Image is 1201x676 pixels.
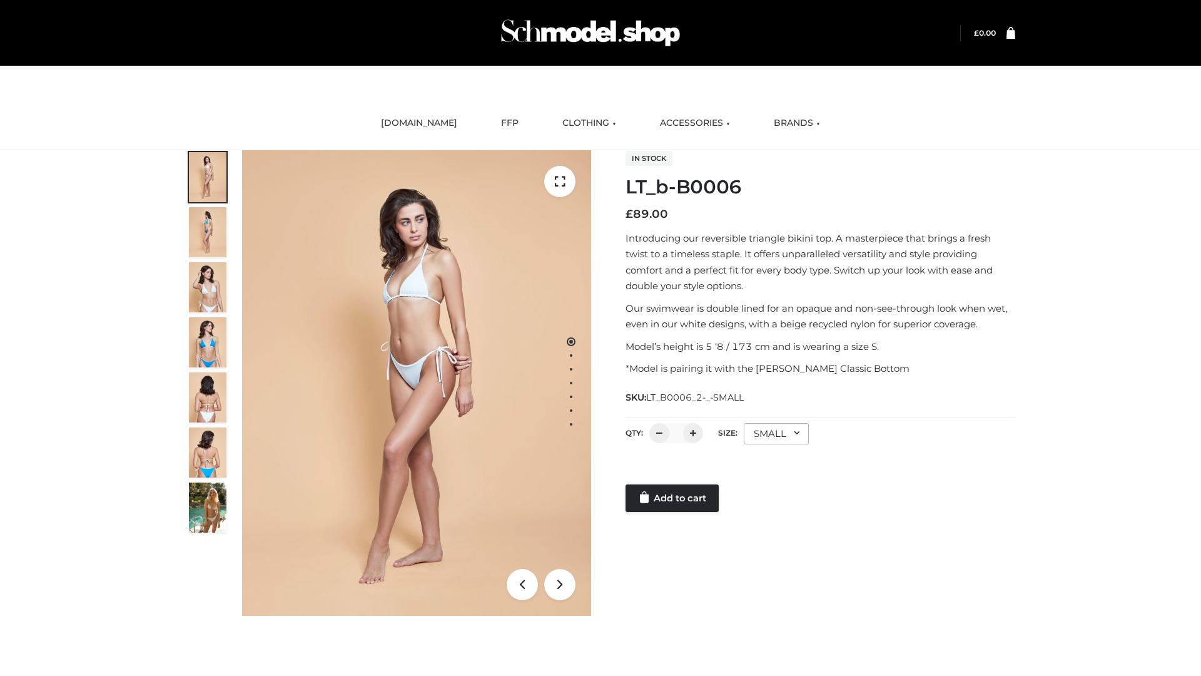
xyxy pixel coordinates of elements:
[626,151,672,166] span: In stock
[626,484,719,512] a: Add to cart
[626,230,1015,294] p: Introducing our reversible triangle bikini top. A masterpiece that brings a fresh twist to a time...
[744,423,809,444] div: SMALL
[189,152,226,202] img: ArielClassicBikiniTop_CloudNine_AzureSky_OW114ECO_1-scaled.jpg
[974,28,996,38] a: £0.00
[626,300,1015,332] p: Our swimwear is double lined for an opaque and non-see-through look when wet, even in our white d...
[646,392,744,403] span: LT_B0006_2-_-SMALL
[189,428,226,478] img: ArielClassicBikiniTop_CloudNine_AzureSky_OW114ECO_8-scaled.jpg
[651,110,739,137] a: ACCESSORIES
[718,428,737,438] label: Size:
[553,110,626,137] a: CLOTHING
[974,28,996,38] bdi: 0.00
[626,207,668,221] bdi: 89.00
[189,483,226,533] img: Arieltop_CloudNine_AzureSky2.jpg
[189,207,226,257] img: ArielClassicBikiniTop_CloudNine_AzureSky_OW114ECO_2-scaled.jpg
[189,372,226,422] img: ArielClassicBikiniTop_CloudNine_AzureSky_OW114ECO_7-scaled.jpg
[626,176,1015,198] h1: LT_b-B0006
[189,317,226,367] img: ArielClassicBikiniTop_CloudNine_AzureSky_OW114ECO_4-scaled.jpg
[626,390,745,405] span: SKU:
[626,339,1015,355] p: Model’s height is 5 ‘8 / 173 cm and is wearing a size S.
[189,262,226,312] img: ArielClassicBikiniTop_CloudNine_AzureSky_OW114ECO_3-scaled.jpg
[497,8,684,58] img: Schmodel Admin 964
[492,110,528,137] a: FFP
[372,110,467,137] a: [DOMAIN_NAME]
[626,207,633,221] span: £
[626,428,643,438] label: QTY:
[974,28,979,38] span: £
[626,361,1015,377] p: *Model is pairing it with the [PERSON_NAME] Classic Bottom
[242,150,591,616] img: ArielClassicBikiniTop_CloudNine_AzureSky_OW114ECO_1
[764,110,829,137] a: BRANDS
